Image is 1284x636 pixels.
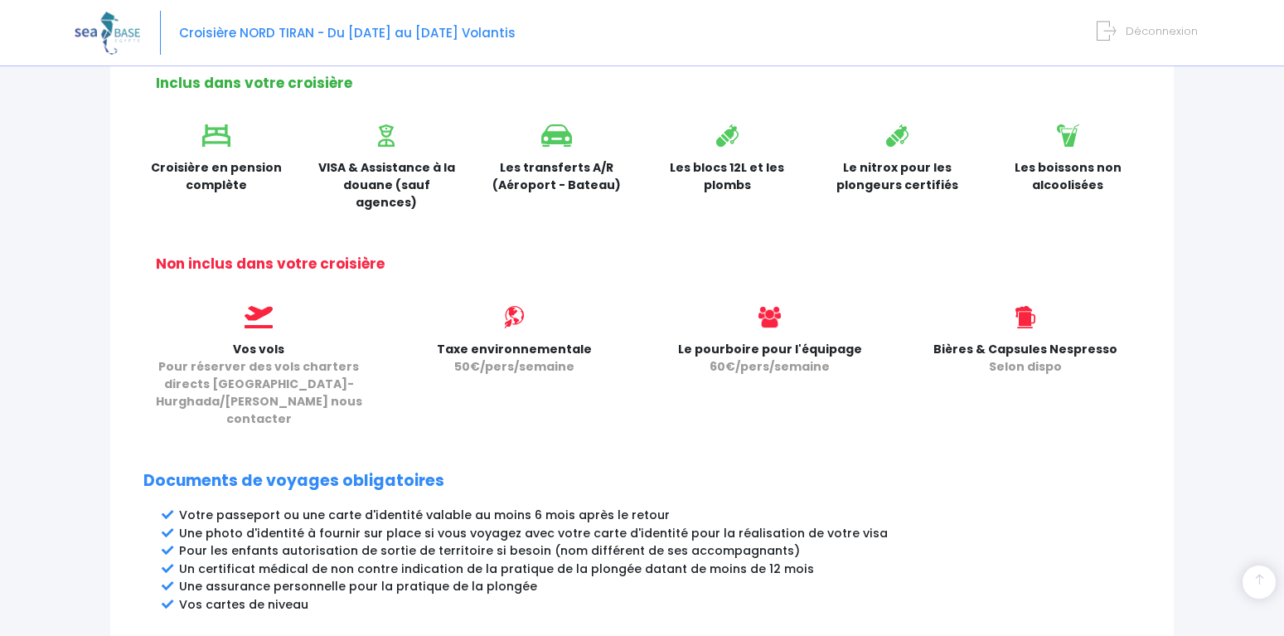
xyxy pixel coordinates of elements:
p: Les transferts A/R (Aéroport - Bateau) [484,159,630,194]
li: Votre passeport ou une carte d'identité valable au moins 6 mois après le retour [179,507,1141,524]
img: icon_bouteille.svg [716,124,739,147]
img: icon_visa.svg [378,124,395,147]
h2: Inclus dans votre croisière [156,75,1141,91]
img: icon_vols.svg [245,306,273,328]
img: icon_boisson.svg [1057,124,1079,147]
p: VISA & Assistance à la douane (sauf agences) [314,159,460,211]
span: Pour réserver des vols charters directs [GEOGRAPHIC_DATA]-Hurghada/[PERSON_NAME] nous contacter [156,358,362,427]
li: Un certificat médical de non contre indication de la pratique de la plongée datant de moins de 12... [179,561,1141,578]
li: Une assurance personnelle pour la pratique de la plongée [179,578,1141,595]
span: 50€/pers/semaine [454,358,574,375]
img: icon_biere.svg [1015,306,1034,328]
span: Croisière NORD TIRAN - Du [DATE] au [DATE] Volantis [179,24,516,41]
span: 60€/pers/semaine [710,358,830,375]
img: icon_users@2x.png [758,306,781,328]
p: Les boissons non alcoolisées [996,159,1141,194]
p: Le nitrox pour les plongeurs certifiés [825,159,971,194]
p: Le pourboire pour l'équipage [655,341,885,376]
img: icon_environment.svg [503,306,526,328]
p: Vos vols [143,341,374,428]
li: Pour les enfants autorisation de sortie de territoire si besoin (nom différent de ses accompagnants) [179,542,1141,560]
img: icon_bouteille.svg [886,124,908,147]
p: Taxe environnementale [399,341,629,376]
p: Croisière en pension complète [143,159,289,194]
p: Les blocs 12L et les plombs [655,159,801,194]
h2: Documents de voyages obligatoires [143,472,1141,491]
img: icon_voiture.svg [541,124,572,147]
p: Bières & Capsules Nespresso [910,341,1141,376]
li: Vos cartes de niveau [179,596,1141,614]
h2: Non inclus dans votre croisière [156,255,1141,272]
span: Déconnexion [1126,23,1198,39]
img: icon_lit.svg [202,124,230,147]
li: Une photo d'identité à fournir sur place si vous voyagez avec votre carte d'identité pour la réal... [179,525,1141,542]
span: Selon dispo [989,358,1062,375]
